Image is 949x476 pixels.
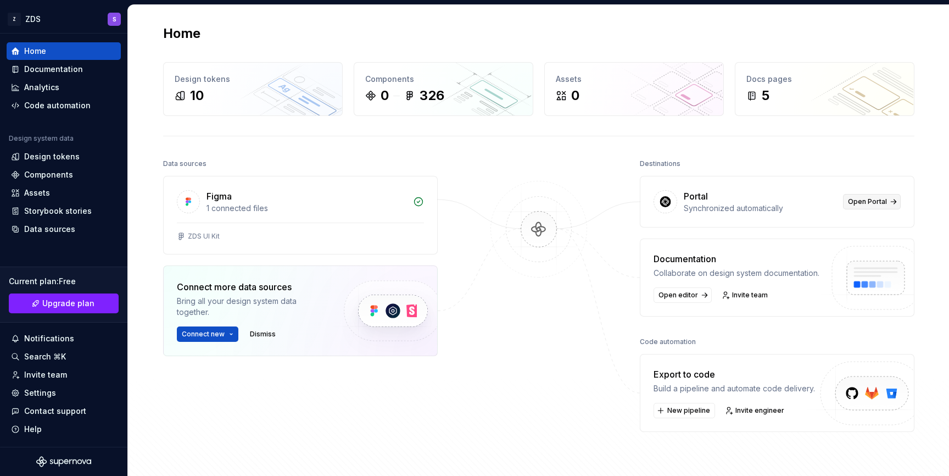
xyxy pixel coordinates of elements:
div: Search ⌘K [24,351,66,362]
div: Destinations [640,156,680,171]
div: Invite team [24,369,67,380]
a: Assets [7,184,121,202]
div: Current plan : Free [9,276,119,287]
div: Contact support [24,406,86,417]
div: 0 [381,87,389,104]
a: Invite engineer [722,403,789,418]
a: Storybook stories [7,202,121,220]
span: Upgrade plan [42,298,94,309]
div: Figma [206,190,232,203]
h2: Home [163,25,200,42]
div: Notifications [24,333,74,344]
div: Code automation [24,100,91,111]
a: Analytics [7,79,121,96]
span: Invite engineer [735,406,784,415]
div: Design tokens [24,151,80,162]
a: Code automation [7,97,121,114]
button: Upgrade plan [9,294,119,313]
div: Assets [556,74,712,85]
div: Build a pipeline and automate code delivery. [654,383,815,394]
a: Open editor [654,287,712,303]
div: Data sources [24,224,75,235]
div: Documentation [654,252,819,265]
a: Components [7,166,121,184]
div: Home [24,46,46,57]
div: ZDS [25,14,41,25]
div: Settings [24,388,56,398]
div: Data sources [163,156,206,171]
a: Invite team [718,287,773,303]
a: Docs pages5 [735,62,914,116]
div: Bring all your design system data together. [177,296,325,318]
div: 5 [762,87,769,104]
div: Design tokens [175,74,331,85]
span: Invite team [732,291,768,300]
a: Assets0 [544,62,724,116]
button: Search ⌘K [7,348,121,366]
a: Home [7,42,121,60]
div: 10 [190,87,204,104]
a: Data sources [7,220,121,238]
div: Storybook stories [24,206,92,217]
div: Portal [684,190,708,203]
div: 0 [571,87,579,104]
div: 1 connected files [206,203,406,214]
div: Docs pages [746,74,903,85]
span: Open editor [658,291,698,300]
span: New pipeline [667,406,710,415]
a: Components0326 [354,62,533,116]
button: New pipeline [654,403,715,418]
div: Components [24,169,73,180]
a: Open Portal [843,194,901,209]
div: Documentation [24,64,83,75]
a: Settings [7,384,121,402]
div: Connect more data sources [177,280,325,294]
div: Analytics [24,82,59,93]
button: Help [7,420,121,438]
div: Components [365,74,522,85]
a: Design tokens10 [163,62,343,116]
button: Dismiss [245,326,281,342]
div: Synchronized automatically [684,203,836,214]
div: 326 [420,87,444,104]
div: Collaborate on design system documentation. [654,268,819,279]
div: Export to code [654,368,815,381]
div: Help [24,424,42,435]
button: Contact support [7,402,121,420]
div: ZDS UI Kit [188,232,220,241]
div: Design system data [9,134,74,143]
a: Documentation [7,60,121,78]
a: Figma1 connected filesZDS UI Kit [163,176,438,254]
svg: Supernova Logo [36,456,91,467]
span: Open Portal [848,197,887,206]
div: Z [8,13,21,26]
a: Invite team [7,366,121,384]
button: ZZDSS [2,7,125,31]
span: Dismiss [250,330,276,339]
a: Design tokens [7,148,121,165]
span: Connect new [182,330,225,339]
button: Connect new [177,326,238,342]
button: Notifications [7,330,121,347]
div: Code automation [640,334,696,350]
div: Assets [24,187,50,198]
div: S [113,15,116,24]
